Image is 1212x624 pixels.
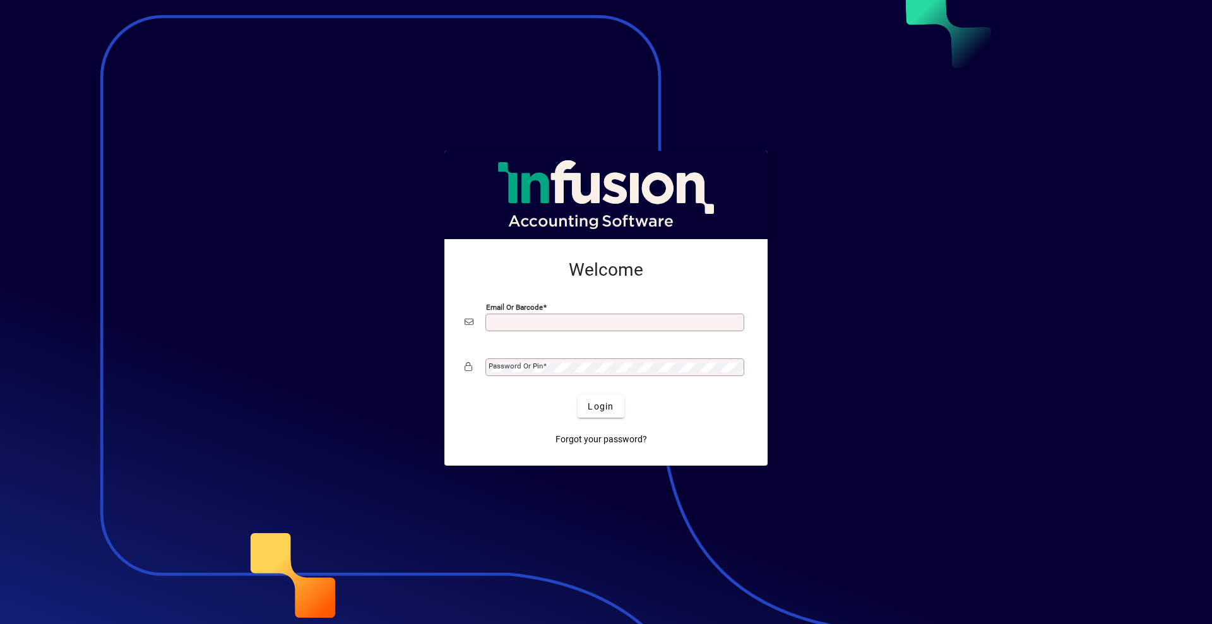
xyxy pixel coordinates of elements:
[555,433,647,446] span: Forgot your password?
[588,400,614,413] span: Login
[489,362,543,370] mat-label: Password or Pin
[465,259,747,281] h2: Welcome
[486,303,543,312] mat-label: Email or Barcode
[550,428,652,450] a: Forgot your password?
[578,395,624,418] button: Login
